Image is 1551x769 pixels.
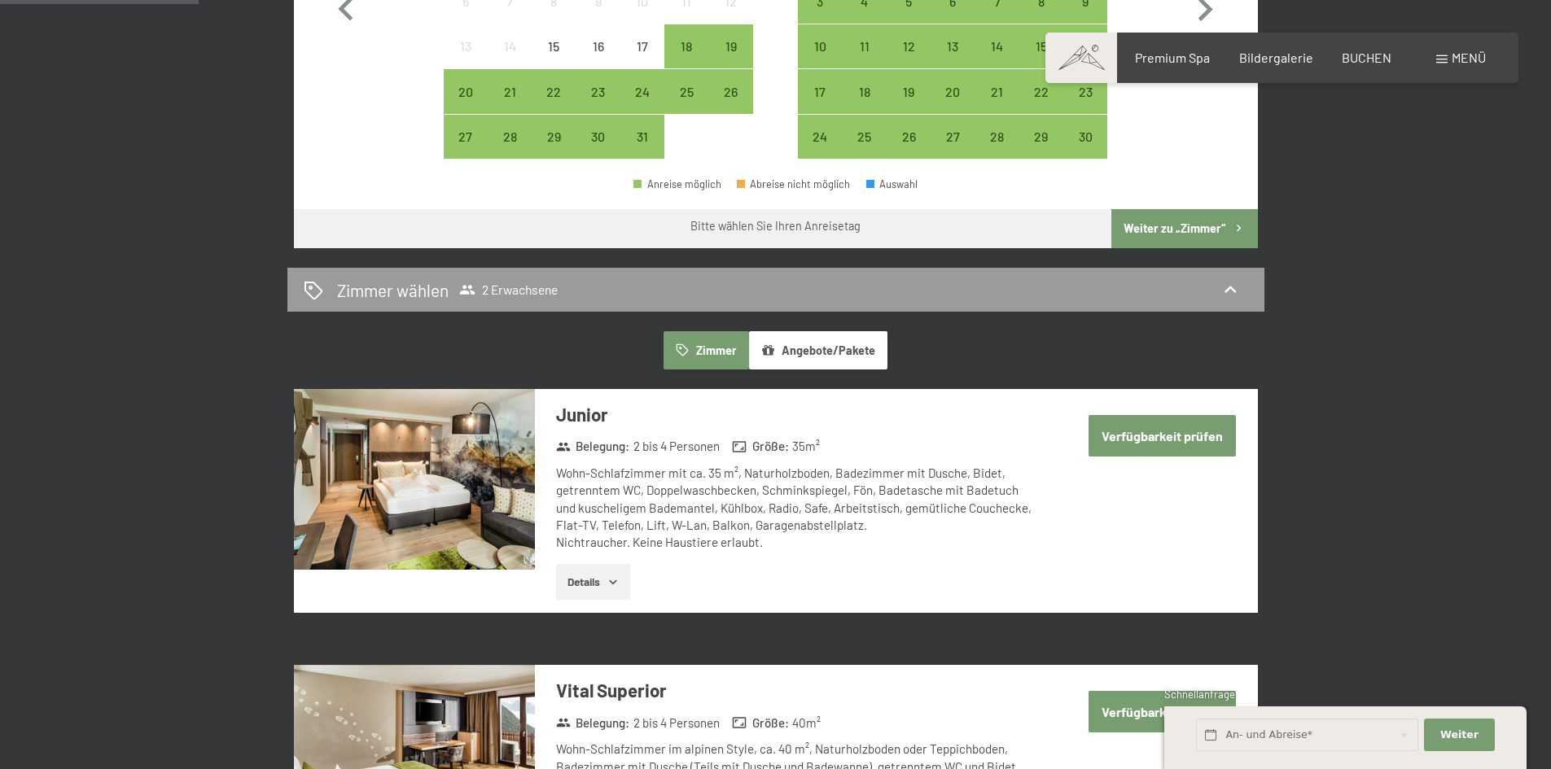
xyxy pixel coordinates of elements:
div: 26 [888,130,929,171]
span: Premium Spa [1135,50,1210,65]
div: 13 [932,40,973,81]
div: Tue Oct 21 2025 [488,69,532,113]
div: Fri Nov 28 2025 [975,115,1019,159]
div: Thu Oct 30 2025 [576,115,620,159]
div: 25 [666,85,707,126]
div: Wed Nov 12 2025 [887,24,931,68]
div: 20 [445,85,486,126]
h3: Vital Superior [556,678,1041,703]
div: 24 [800,130,840,171]
div: Thu Nov 20 2025 [931,69,975,113]
div: Tue Oct 14 2025 [488,24,532,68]
div: Fri Nov 14 2025 [975,24,1019,68]
div: Bitte wählen Sie Ihren Anreisetag [690,218,861,234]
div: Anreise möglich [931,115,975,159]
a: BUCHEN [1342,50,1391,65]
div: Anreise möglich [664,69,708,113]
span: 2 Erwachsene [459,282,558,298]
div: Thu Nov 27 2025 [931,115,975,159]
div: Anreise möglich [664,24,708,68]
div: 11 [844,40,885,81]
div: 23 [1065,85,1106,126]
strong: Belegung : [556,714,630,732]
button: Verfügbarkeit prüfen [1089,691,1236,732]
div: 25 [844,130,885,171]
div: 27 [932,130,973,171]
div: Sat Nov 29 2025 [1019,115,1063,159]
div: Sun Oct 26 2025 [708,69,752,113]
div: Anreise möglich [843,115,887,159]
div: Anreise möglich [843,24,887,68]
div: Anreise möglich [931,24,975,68]
div: Anreise möglich [798,69,842,113]
div: Anreise möglich [444,115,488,159]
div: Sun Nov 30 2025 [1063,115,1107,159]
div: 15 [1021,40,1062,81]
h2: Zimmer wählen [337,278,449,302]
div: Sat Oct 18 2025 [664,24,708,68]
div: Mon Oct 27 2025 [444,115,488,159]
div: Anreise möglich [887,115,931,159]
div: 27 [445,130,486,171]
div: Wed Oct 22 2025 [532,69,576,113]
div: Anreise möglich [1063,69,1107,113]
div: 12 [888,40,929,81]
div: Anreise möglich [931,69,975,113]
div: 19 [710,40,751,81]
div: Anreise möglich [620,115,664,159]
button: Weiter zu „Zimmer“ [1111,209,1257,248]
div: 21 [489,85,530,126]
div: 23 [578,85,619,126]
div: Sun Oct 19 2025 [708,24,752,68]
div: Anreise möglich [887,69,931,113]
div: 21 [976,85,1017,126]
div: Anreise nicht möglich [620,24,664,68]
div: Anreise möglich [576,69,620,113]
div: 20 [932,85,973,126]
button: Angebote/Pakete [749,331,887,369]
div: Anreise möglich [708,24,752,68]
div: Tue Nov 18 2025 [843,69,887,113]
div: Anreise nicht möglich [532,24,576,68]
div: Anreise möglich [975,69,1019,113]
div: Thu Oct 16 2025 [576,24,620,68]
div: Fri Oct 31 2025 [620,115,664,159]
div: Sat Nov 22 2025 [1019,69,1063,113]
div: Anreise möglich [798,115,842,159]
div: 31 [622,130,663,171]
strong: Größe : [732,438,789,455]
div: Anreise möglich [488,115,532,159]
div: 28 [976,130,1017,171]
div: Fri Oct 24 2025 [620,69,664,113]
div: Wed Nov 19 2025 [887,69,931,113]
button: Zimmer [664,331,748,369]
div: Anreise möglich [488,69,532,113]
div: Anreise möglich [1063,24,1107,68]
div: Anreise nicht möglich [488,24,532,68]
div: Sat Nov 15 2025 [1019,24,1063,68]
span: Weiter [1440,727,1479,742]
div: 26 [710,85,751,126]
div: 30 [578,130,619,171]
span: 40 m² [792,714,821,732]
div: Sat Oct 25 2025 [664,69,708,113]
div: 16 [578,40,619,81]
div: Mon Nov 17 2025 [798,69,842,113]
div: Anreise möglich [532,115,576,159]
div: Anreise möglich [887,24,931,68]
div: Anreise möglich [708,69,752,113]
div: Anreise möglich [1019,69,1063,113]
strong: Größe : [732,714,789,732]
div: Fri Oct 17 2025 [620,24,664,68]
div: Mon Oct 20 2025 [444,69,488,113]
strong: Belegung : [556,438,630,455]
a: Bildergalerie [1239,50,1313,65]
div: Tue Nov 11 2025 [843,24,887,68]
div: 29 [1021,130,1062,171]
button: Weiter [1424,719,1494,752]
div: 15 [533,40,574,81]
span: Menü [1452,50,1486,65]
div: Thu Nov 13 2025 [931,24,975,68]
